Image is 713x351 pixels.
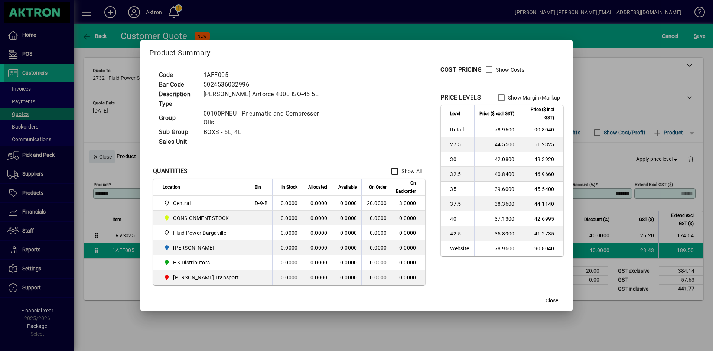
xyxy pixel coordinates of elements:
td: 0.0000 [391,211,425,225]
span: 0.0000 [370,245,387,251]
span: 0.0000 [370,274,387,280]
span: Bin [255,183,261,191]
td: 45.5400 [519,182,563,196]
span: Central [163,199,242,208]
span: T. Croft Transport [163,273,242,282]
td: 0.0000 [332,240,361,255]
span: Location [163,183,180,191]
span: 32.5 [450,170,470,178]
span: In Stock [281,183,297,191]
span: 40 [450,215,470,222]
span: 42.5 [450,230,470,237]
button: Close [540,294,564,308]
td: 44.1140 [519,196,563,211]
td: Sub Group [155,127,200,137]
div: PRICE LEVELS [440,93,481,102]
td: Group [155,109,200,127]
td: 3.0000 [391,196,425,211]
td: 0.0000 [332,211,361,225]
td: 46.9660 [519,167,563,182]
span: HK Distributors [163,258,242,267]
span: HK Distributors [173,259,210,266]
h2: Product Summary [140,40,573,62]
td: 0.0000 [332,225,361,240]
td: 42.6995 [519,211,563,226]
span: Price ($ incl GST) [524,105,554,122]
td: 0.0000 [302,196,332,211]
td: 41.2735 [519,226,563,241]
label: Show Costs [494,66,524,74]
td: 0.0000 [332,196,361,211]
label: Show Margin/Markup [507,94,560,101]
span: 27.5 [450,141,470,148]
span: Close [546,297,558,305]
td: Description [155,90,200,99]
span: Allocated [308,183,327,191]
label: Show All [400,168,422,175]
td: 0.0000 [272,196,302,211]
td: 90.8040 [519,122,563,137]
span: 0.0000 [370,260,387,266]
td: 00100PNEU - Pneumatic and Compressor Oils [200,109,335,127]
td: 0.0000 [391,225,425,240]
td: 48.3920 [519,152,563,167]
td: 1AFF005 [200,70,335,80]
span: Website [450,245,470,252]
span: Retail [450,126,470,133]
td: 90.8040 [519,241,563,256]
td: 5024536032996 [200,80,335,90]
span: CONSIGNMENT STOCK [163,214,242,222]
span: CONSIGNMENT STOCK [173,214,229,222]
td: 0.0000 [302,211,332,225]
td: 0.0000 [302,255,332,270]
td: 37.1300 [474,211,519,226]
td: 78.9600 [474,122,519,137]
td: Code [155,70,200,80]
span: 0.0000 [370,215,387,221]
td: 0.0000 [302,240,332,255]
span: [PERSON_NAME] Transport [173,274,239,281]
td: 0.0000 [272,225,302,240]
td: 0.0000 [332,255,361,270]
span: On Order [369,183,387,191]
div: COST PRICING [440,65,482,74]
td: Type [155,99,200,109]
td: Sales Unit [155,137,200,147]
td: 78.9600 [474,241,519,256]
td: 0.0000 [391,240,425,255]
td: BOXS - 5L, 4L [200,127,335,137]
td: 0.0000 [391,270,425,285]
span: Price ($ excl GST) [479,110,514,118]
span: 35 [450,185,470,193]
span: 30 [450,156,470,163]
span: 20.0000 [367,200,387,206]
td: 44.5500 [474,137,519,152]
td: 0.0000 [272,211,302,225]
span: HAMILTON [163,243,242,252]
td: 0.0000 [302,225,332,240]
div: QUANTITIES [153,167,188,176]
span: Central [173,199,191,207]
td: 42.0800 [474,152,519,167]
td: 39.6000 [474,182,519,196]
td: 0.0000 [302,270,332,285]
td: 0.0000 [391,255,425,270]
td: 0.0000 [272,255,302,270]
span: Level [450,110,460,118]
td: 0.0000 [272,240,302,255]
td: Bar Code [155,80,200,90]
span: Fluid Power Dargaville [173,229,226,237]
span: 0.0000 [370,230,387,236]
span: [PERSON_NAME] [173,244,214,251]
td: 0.0000 [272,270,302,285]
td: 38.3600 [474,196,519,211]
td: D-9-B [250,196,272,211]
span: Available [338,183,357,191]
td: 51.2325 [519,137,563,152]
span: On Backorder [396,179,416,195]
td: 0.0000 [332,270,361,285]
span: Fluid Power Dargaville [163,228,242,237]
td: 40.8400 [474,167,519,182]
td: 35.8900 [474,226,519,241]
span: 37.5 [450,200,470,208]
